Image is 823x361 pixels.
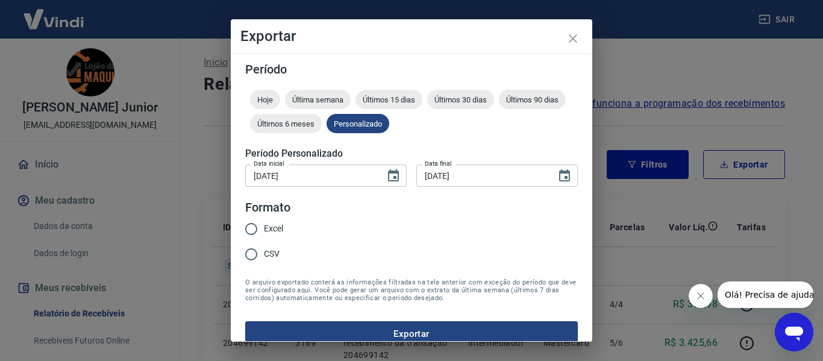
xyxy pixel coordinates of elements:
span: O arquivo exportado conterá as informações filtradas na tela anterior com exceção do período que ... [245,278,578,302]
div: Últimos 30 dias [427,90,494,109]
iframe: Mensagem da empresa [718,281,813,308]
input: DD/MM/YYYY [245,165,377,187]
span: Últimos 6 meses [250,119,322,128]
iframe: Botão para abrir a janela de mensagens [775,313,813,351]
button: close [559,24,587,53]
h4: Exportar [240,29,583,43]
span: Personalizado [327,119,389,128]
span: Hoje [250,95,280,104]
div: Hoje [250,90,280,109]
label: Data final [425,159,452,168]
span: Últimos 90 dias [499,95,566,104]
div: Últimos 90 dias [499,90,566,109]
span: Últimos 30 dias [427,95,494,104]
legend: Formato [245,199,290,216]
span: Última semana [285,95,351,104]
div: Últimos 6 meses [250,114,322,133]
span: Últimos 15 dias [355,95,422,104]
div: Últimos 15 dias [355,90,422,109]
div: Personalizado [327,114,389,133]
h5: Período [245,63,578,75]
button: Choose date, selected date is 13 de set de 2025 [381,164,405,188]
h5: Período Personalizado [245,148,578,160]
div: Última semana [285,90,351,109]
label: Data inicial [254,159,284,168]
span: CSV [264,248,280,260]
button: Exportar [245,321,578,347]
button: Choose date, selected date is 13 de set de 2025 [552,164,577,188]
span: Excel [264,222,283,235]
input: DD/MM/YYYY [416,165,548,187]
span: Olá! Precisa de ajuda? [7,8,101,18]
iframe: Fechar mensagem [689,284,713,308]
